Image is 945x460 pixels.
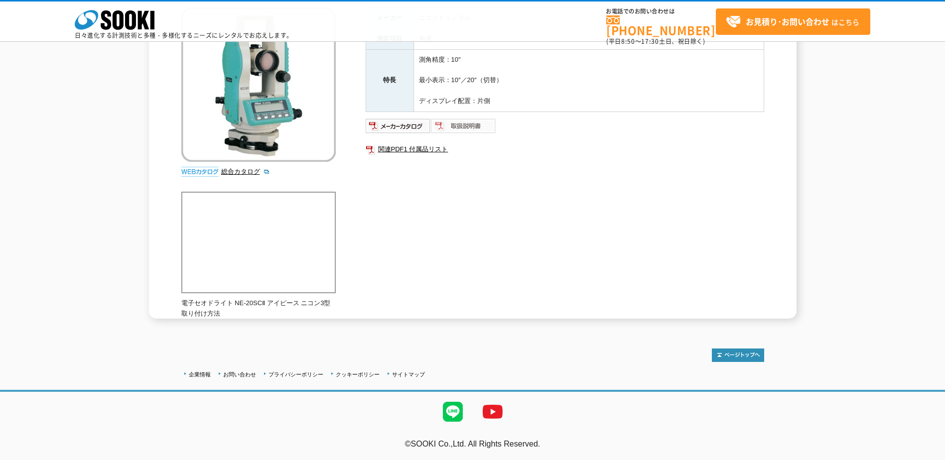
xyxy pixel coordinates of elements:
strong: お見積り･お問い合わせ [746,15,829,27]
th: 特長 [366,49,413,112]
a: 企業情報 [189,371,211,377]
img: YouTube [473,392,513,432]
a: 関連PDF1 付属品リスト [366,143,764,156]
a: 取扱説明書 [431,124,496,132]
td: 測角精度：10″ 最小表示：10″／20″（切替） ディスプレイ配置：片側 [413,49,764,112]
img: メーカーカタログ [366,118,431,134]
a: サイトマップ [392,371,425,377]
span: 17:30 [641,37,659,46]
span: はこちら [726,14,859,29]
img: webカタログ [181,167,219,177]
a: テストMail [907,450,945,459]
span: お電話でのお問い合わせは [606,8,716,14]
p: 電子セオドライト NE-20SCⅡ アイピース ニコン3型取り付け方法 [181,298,336,319]
img: トップページへ [712,348,764,362]
img: 電子セオドライト NE-20SCⅡ [181,7,336,162]
span: 8:50 [621,37,635,46]
span: (平日 ～ 土日、祝日除く) [606,37,705,46]
a: お見積り･お問い合わせはこちら [716,8,870,35]
a: プライバシーポリシー [269,371,323,377]
p: 日々進化する計測技術と多種・多様化するニーズにレンタルでお応えします。 [75,32,293,38]
a: クッキーポリシー [336,371,380,377]
a: メーカーカタログ [366,124,431,132]
img: 取扱説明書 [431,118,496,134]
img: LINE [433,392,473,432]
a: お問い合わせ [223,371,256,377]
a: [PHONE_NUMBER] [606,15,716,36]
a: 総合カタログ [221,168,270,175]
